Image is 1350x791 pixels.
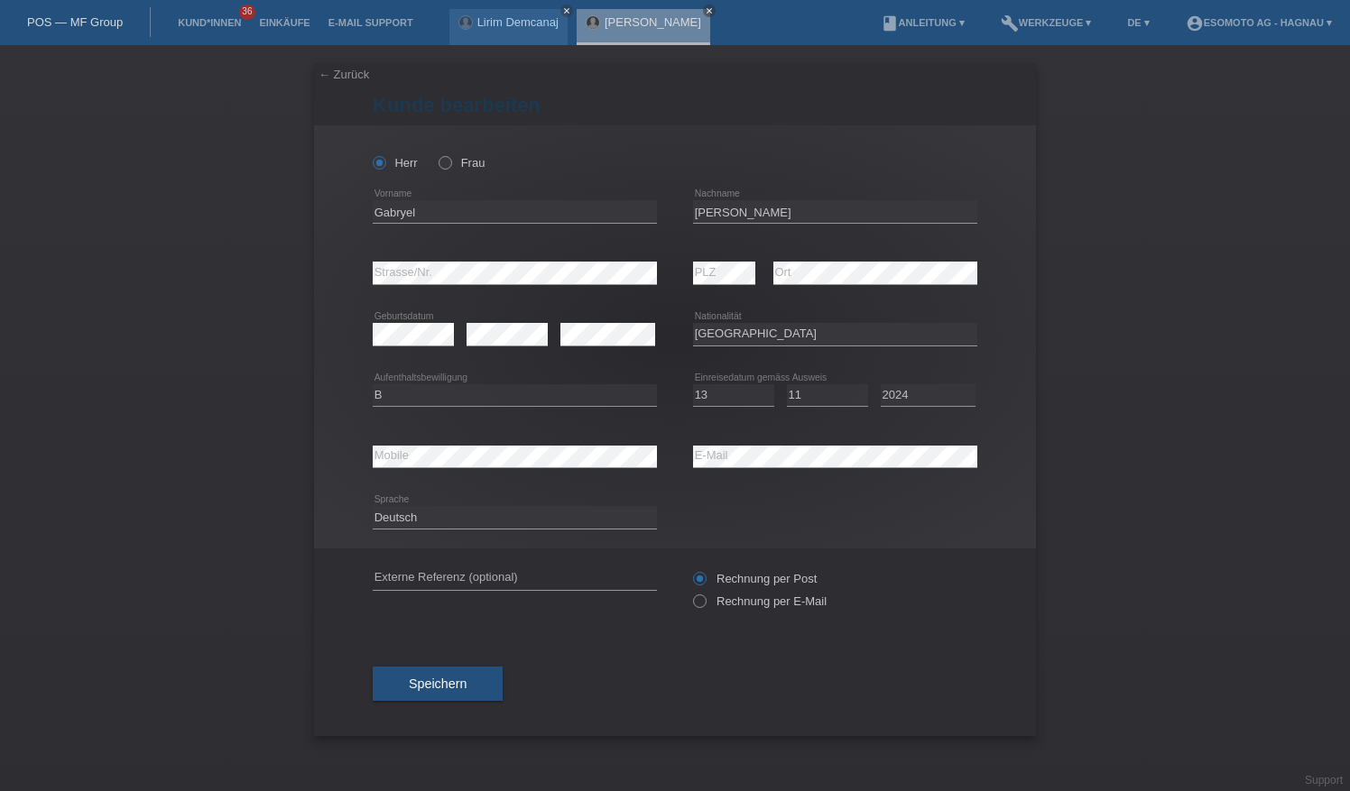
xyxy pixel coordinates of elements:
i: account_circle [1186,14,1204,32]
label: Frau [439,156,485,170]
input: Rechnung per E-Mail [693,594,705,617]
a: POS — MF Group [27,15,123,29]
label: Rechnung per E-Mail [693,594,827,608]
button: Speichern [373,667,503,701]
a: E-Mail Support [319,17,422,28]
a: buildWerkzeuge ▾ [992,17,1101,28]
input: Herr [373,156,384,168]
a: ← Zurück [319,68,369,81]
i: close [705,6,714,15]
a: DE ▾ [1118,17,1158,28]
a: [PERSON_NAME] [605,15,701,29]
a: Einkäufe [250,17,319,28]
a: close [560,5,573,17]
i: book [881,14,899,32]
input: Rechnung per Post [693,572,705,594]
label: Rechnung per Post [693,572,817,585]
a: close [703,5,716,17]
span: 36 [239,5,255,20]
label: Herr [373,156,418,170]
a: account_circleEsomoto AG - Hagnau ▾ [1177,17,1341,28]
input: Frau [439,156,450,168]
a: Lirim Demcanaj [477,15,559,29]
a: bookAnleitung ▾ [872,17,974,28]
i: close [562,6,571,15]
a: Support [1305,774,1343,786]
i: build [1001,14,1019,32]
h1: Kunde bearbeiten [373,94,977,116]
span: Speichern [409,676,467,691]
a: Kund*innen [169,17,250,28]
